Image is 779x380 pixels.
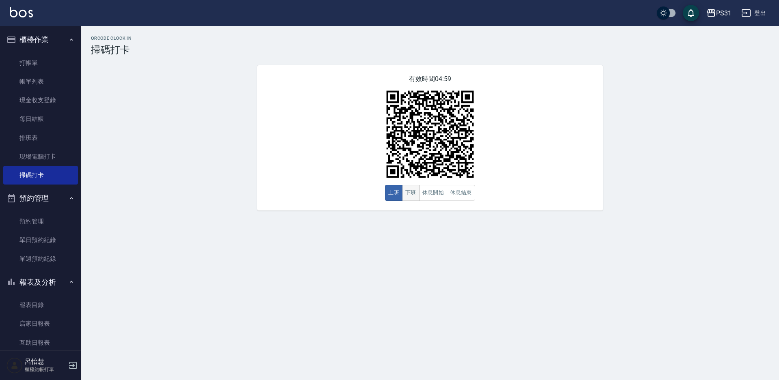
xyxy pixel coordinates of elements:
[419,185,448,201] button: 休息開始
[3,29,78,50] button: 櫃檯作業
[3,147,78,166] a: 現場電腦打卡
[3,109,78,128] a: 每日結帳
[257,65,603,210] div: 有效時間 04:59
[3,129,78,147] a: 排班表
[3,54,78,72] a: 打帳單
[3,272,78,293] button: 報表及分析
[3,249,78,268] a: 單週預約紀錄
[25,358,66,366] h5: 呂怡慧
[3,212,78,231] a: 預約管理
[3,231,78,249] a: 單日預約紀錄
[3,296,78,314] a: 報表目錄
[3,91,78,109] a: 現金收支登錄
[91,36,769,41] h2: QRcode Clock In
[738,6,769,21] button: 登出
[10,7,33,17] img: Logo
[703,5,735,21] button: PS31
[3,333,78,352] a: 互助日報表
[3,72,78,91] a: 帳單列表
[3,166,78,185] a: 掃碼打卡
[91,44,769,56] h3: 掃碼打卡
[6,357,23,374] img: Person
[447,185,475,201] button: 休息結束
[25,366,66,373] p: 櫃檯結帳打單
[3,188,78,209] button: 預約管理
[716,8,732,18] div: PS31
[683,5,699,21] button: save
[402,185,420,201] button: 下班
[385,185,402,201] button: 上班
[3,314,78,333] a: 店家日報表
